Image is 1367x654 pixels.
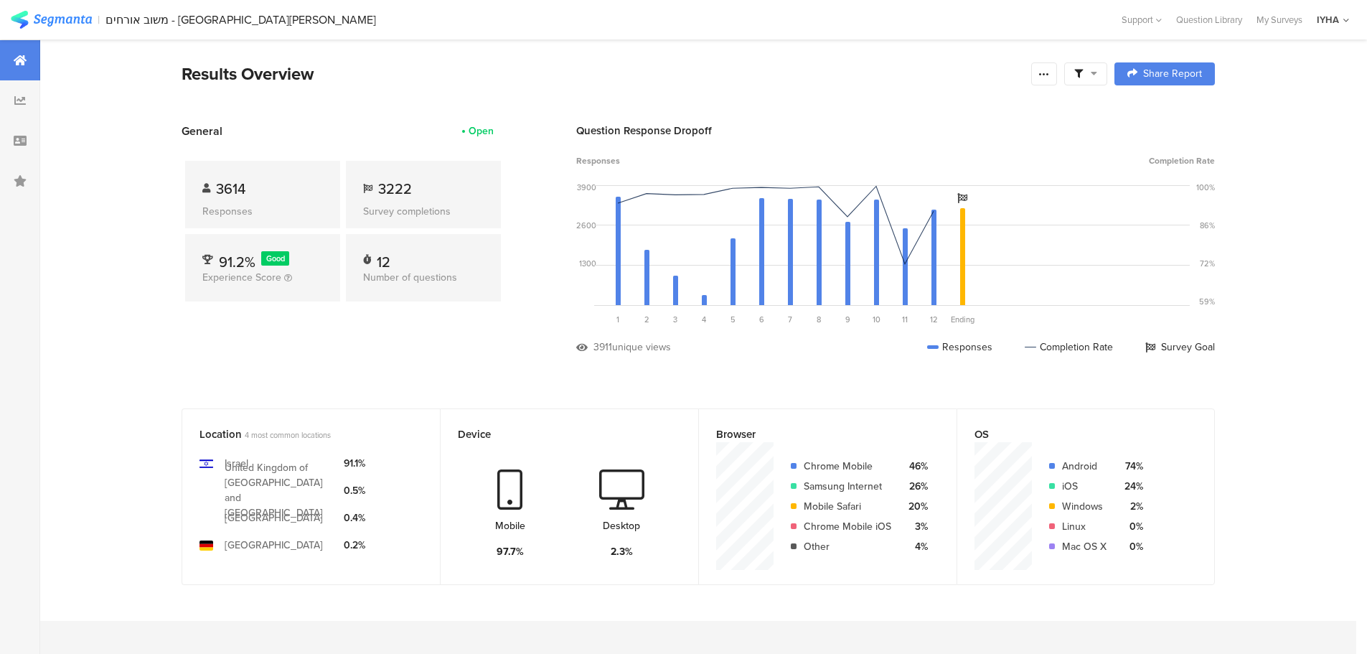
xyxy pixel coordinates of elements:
span: Share Report [1143,69,1202,79]
div: Chrome Mobile iOS [804,519,891,534]
div: 3900 [577,182,596,193]
div: Israel [225,456,248,471]
div: Samsung Internet [804,479,891,494]
div: Open [469,123,494,139]
div: 24% [1118,479,1143,494]
div: 0.2% [344,538,365,553]
span: Good [266,253,285,264]
div: IYHA [1317,13,1339,27]
div: 59% [1199,296,1215,307]
div: 0.4% [344,510,365,525]
div: 86% [1200,220,1215,231]
span: 9 [845,314,850,325]
div: 2600 [576,220,596,231]
span: 91.2% [219,251,255,273]
span: 5 [731,314,736,325]
div: Results Overview [182,61,1024,87]
div: Responses [927,340,992,355]
span: 10 [873,314,880,325]
span: 11 [902,314,908,325]
div: 46% [903,459,928,474]
div: Other [804,539,891,554]
span: Experience Score [202,270,281,285]
span: 6 [759,314,764,325]
div: 4% [903,539,928,554]
div: 0% [1118,539,1143,554]
span: 7 [788,314,792,325]
div: 0.5% [344,483,365,498]
div: Linux [1062,519,1107,534]
div: Survey Goal [1145,340,1215,355]
div: 12 [377,251,390,266]
div: Ending [948,314,977,325]
span: 3 [673,314,677,325]
span: 8 [817,314,821,325]
div: 91.1% [344,456,365,471]
span: Number of questions [363,270,457,285]
div: Mobile [495,518,525,533]
div: 20% [903,499,928,514]
div: [GEOGRAPHIC_DATA] [225,538,323,553]
div: משוב אורחים - [GEOGRAPHIC_DATA][PERSON_NAME] [105,13,376,27]
div: 3% [903,519,928,534]
span: 12 [930,314,938,325]
span: Completion Rate [1149,154,1215,167]
span: 4 [702,314,706,325]
div: 97.7% [497,544,524,559]
div: 72% [1200,258,1215,269]
div: Responses [202,204,323,219]
div: iOS [1062,479,1107,494]
div: 26% [903,479,928,494]
a: My Surveys [1249,13,1310,27]
div: [GEOGRAPHIC_DATA] [225,510,323,525]
div: Mac OS X [1062,539,1107,554]
a: Question Library [1169,13,1249,27]
div: Browser [716,426,916,442]
span: General [182,123,222,139]
div: United Kingdom of [GEOGRAPHIC_DATA] and [GEOGRAPHIC_DATA] [225,460,332,520]
div: 2% [1118,499,1143,514]
i: Survey Goal [957,193,967,203]
div: unique views [612,340,671,355]
div: OS [974,426,1173,442]
span: 3614 [216,178,245,200]
div: Location [199,426,399,442]
span: Responses [576,154,620,167]
div: 2.3% [611,544,633,559]
span: 2 [644,314,649,325]
div: Windows [1062,499,1107,514]
div: | [98,11,100,28]
div: Mobile Safari [804,499,891,514]
div: 1300 [579,258,596,269]
div: 74% [1118,459,1143,474]
div: Completion Rate [1025,340,1113,355]
div: Desktop [603,518,640,533]
div: Device [458,426,657,442]
span: 1 [616,314,619,325]
div: 3911 [593,340,612,355]
div: Survey completions [363,204,484,219]
img: segmanta logo [11,11,92,29]
div: 0% [1118,519,1143,534]
div: Support [1122,9,1162,31]
div: 100% [1196,182,1215,193]
span: 4 most common locations [245,429,331,441]
span: 3222 [378,178,412,200]
div: Question Response Dropoff [576,123,1215,139]
div: Chrome Mobile [804,459,891,474]
div: Android [1062,459,1107,474]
